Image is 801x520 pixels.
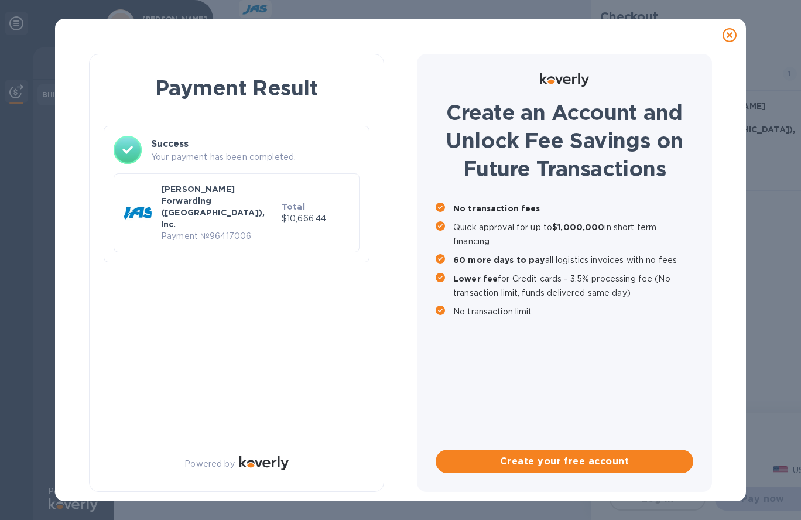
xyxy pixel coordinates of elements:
h3: Success [151,137,360,151]
p: Your payment has been completed. [151,151,360,163]
b: Total [282,202,305,211]
p: Quick approval for up to in short term financing [453,220,693,248]
b: 60 more days to pay [453,255,545,265]
p: No transaction limit [453,305,693,319]
p: Payment № 96417006 [161,230,277,242]
button: Create your free account [436,450,693,473]
p: $10,666.44 [282,213,350,225]
p: [PERSON_NAME] Forwarding ([GEOGRAPHIC_DATA]), Inc. [161,183,277,230]
b: No transaction fees [453,204,540,213]
img: Logo [540,73,589,87]
p: for Credit cards - 3.5% processing fee (No transaction limit, funds delivered same day) [453,272,693,300]
p: all logistics invoices with no fees [453,253,693,267]
h1: Create an Account and Unlock Fee Savings on Future Transactions [436,98,693,183]
span: Create your free account [445,454,684,468]
b: Lower fee [453,274,498,283]
img: Logo [239,456,289,470]
b: $1,000,000 [552,223,604,232]
p: Powered by [184,458,234,470]
h1: Payment Result [108,73,365,102]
